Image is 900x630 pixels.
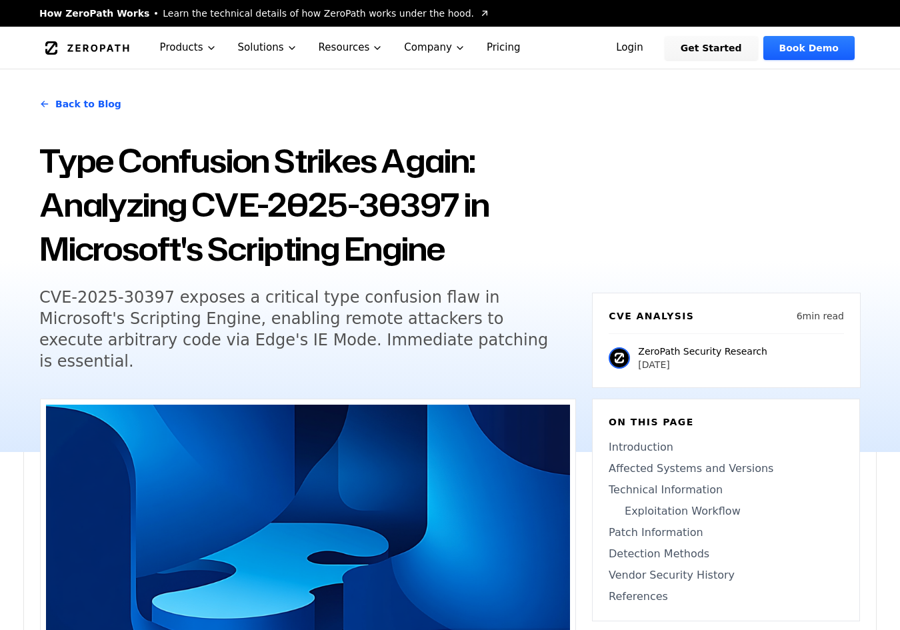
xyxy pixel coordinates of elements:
[476,27,531,69] a: Pricing
[393,27,476,69] button: Company
[609,461,843,477] a: Affected Systems and Versions
[638,358,767,371] p: [DATE]
[163,7,474,20] span: Learn the technical details of how ZeroPath works under the hood.
[665,36,758,60] a: Get Started
[797,309,844,323] p: 6 min read
[600,36,659,60] a: Login
[609,309,694,323] h6: CVE Analysis
[609,567,843,583] a: Vendor Security History
[609,347,630,369] img: ZeroPath Security Research
[609,482,843,498] a: Technical Information
[23,27,877,69] nav: Global
[609,415,843,429] h6: On this page
[39,7,149,20] span: How ZeroPath Works
[763,36,855,60] a: Book Demo
[609,546,843,562] a: Detection Methods
[638,345,767,358] p: ZeroPath Security Research
[149,27,227,69] button: Products
[609,525,843,541] a: Patch Information
[227,27,308,69] button: Solutions
[39,139,576,271] h1: Type Confusion Strikes Again: Analyzing CVE-2025-30397 in Microsoft's Scripting Engine
[308,27,394,69] button: Resources
[39,85,121,123] a: Back to Blog
[39,7,490,20] a: How ZeroPath WorksLearn the technical details of how ZeroPath works under the hood.
[609,589,843,605] a: References
[609,439,843,455] a: Introduction
[609,503,843,519] a: Exploitation Workflow
[39,287,551,372] h5: CVE-2025-30397 exposes a critical type confusion flaw in Microsoft's Scripting Engine, enabling r...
